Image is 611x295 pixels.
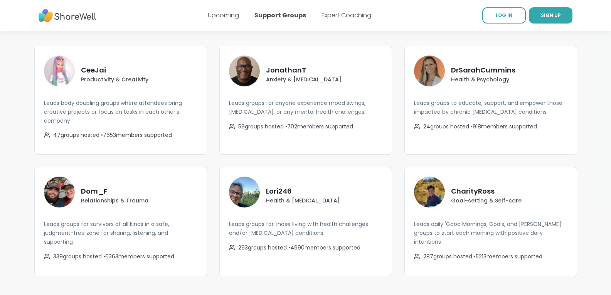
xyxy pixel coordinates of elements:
[423,123,537,130] span: 24 groups hosted • 918 members supported
[229,99,382,116] p: Leads groups for anyone experience mood swings, [MEDICAL_DATA], or any mental health challenges.
[423,253,542,260] span: 287 groups hosted • 5213 members supported
[81,186,148,197] p: Dom_F
[321,11,371,20] a: Expert Coaching
[414,99,567,116] p: Leads groups to educate, support, and empower those impacted by chronic [MEDICAL_DATA] conditions
[53,131,172,139] span: 47 groups hosted • 7653 members supported
[414,177,445,207] img: CharityRoss
[238,123,353,130] span: 59 groups hosted • 702 members supported
[451,65,515,76] p: DrSarahCummins
[44,220,197,246] p: Leads groups for survivors of all kinds in a safe, judgment-free zone for sharing, listening, and...
[414,56,445,86] img: DrSarahCummins
[496,12,512,19] span: LOG IN
[229,177,260,207] img: Lori246
[44,56,75,86] img: CeeJai
[451,76,515,83] p: Health & Psychology
[81,197,148,204] p: Relationships & Trauma
[81,76,148,83] p: Productivity & Creativity
[451,197,522,204] p: Goal-setting & Self-care
[44,177,75,207] img: Dom_F
[208,11,239,20] a: Upcoming
[529,7,572,24] a: SIGN UP
[39,5,96,26] img: ShareWell Nav Logo
[482,7,526,24] a: LOG IN
[44,99,197,125] p: Leads body doubling groups where attendees bring creative projects or focus on tasks in each othe...
[266,197,340,204] p: Health & [MEDICAL_DATA]
[81,65,148,76] p: CeeJai
[229,220,382,238] p: Leads groups for those living with health challenges and/or [MEDICAL_DATA] conditions
[238,244,360,251] span: 293 groups hosted • 4990 members supported
[414,220,567,246] p: Leads daily 'Good Mornings, Goals, and [PERSON_NAME]' groups to start each morning with positive ...
[254,11,306,20] a: Support Groups
[451,186,522,197] p: CharityRoss
[541,12,561,19] span: SIGN UP
[266,76,342,83] p: Anxiety & [MEDICAL_DATA]
[266,186,340,197] p: Lori246
[266,65,342,76] p: JonathanT
[53,253,174,260] span: 339 groups hosted • 6363 members supported
[229,56,260,86] img: JonathanT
